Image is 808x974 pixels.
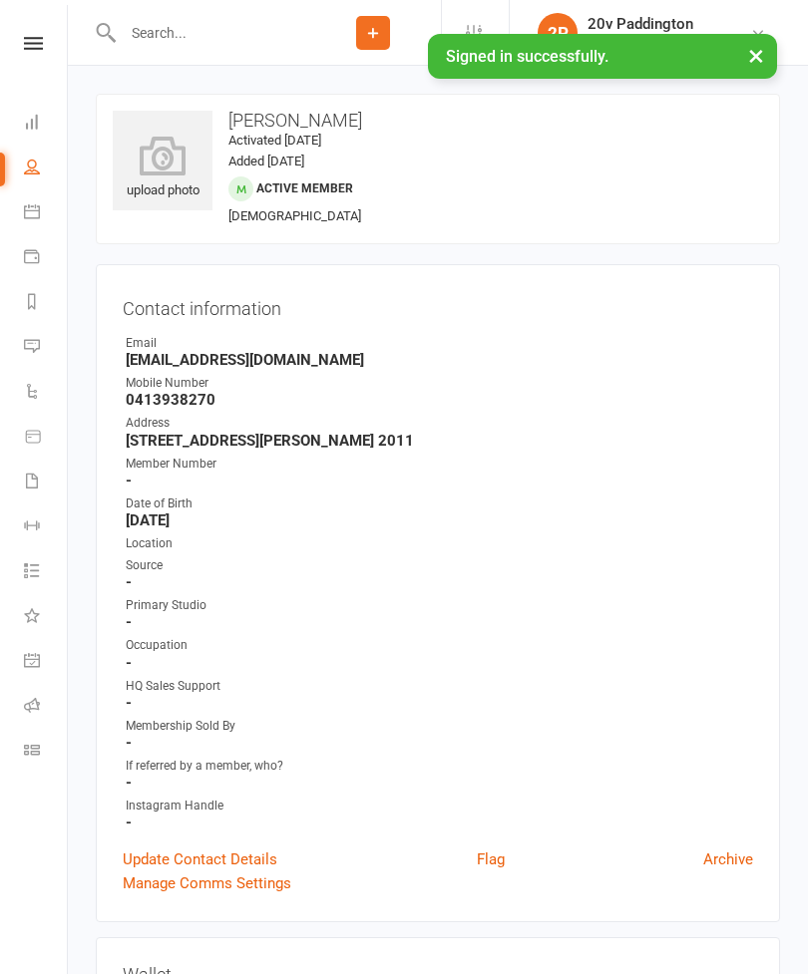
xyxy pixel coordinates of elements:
a: Archive [703,847,753,871]
strong: [EMAIL_ADDRESS][DOMAIN_NAME] [126,351,753,369]
div: Membership Sold By [126,717,753,736]
div: 2P [538,13,578,53]
a: Class kiosk mode [24,730,69,775]
a: Manage Comms Settings [123,871,291,895]
a: Calendar [24,191,69,236]
a: Roll call kiosk mode [24,685,69,730]
strong: - [126,654,753,672]
div: Member Number [126,455,753,474]
div: Source [126,556,753,575]
span: Signed in successfully. [446,47,608,66]
div: 20v Paddington [588,15,693,33]
div: Primary Studio [126,596,753,615]
strong: [DATE] [126,511,753,529]
a: Product Sales [24,416,69,461]
strong: - [126,472,753,489]
button: × [738,34,774,77]
time: Activated [DATE] [228,133,321,148]
a: Flag [477,847,505,871]
a: General attendance kiosk mode [24,640,69,685]
div: Address [126,414,753,433]
div: upload photo [113,136,212,201]
h3: [PERSON_NAME] [113,111,763,131]
strong: 0413938270 [126,391,753,409]
strong: - [126,813,753,831]
a: Update Contact Details [123,847,277,871]
strong: - [126,774,753,792]
input: Search... [117,19,305,47]
a: Reports [24,281,69,326]
a: Payments [24,236,69,281]
a: Dashboard [24,102,69,147]
a: People [24,147,69,191]
div: Email [126,334,753,353]
div: Date of Birth [126,494,753,513]
span: Active member [256,181,353,195]
strong: - [126,613,753,631]
a: What's New [24,595,69,640]
div: Mobile Number [126,374,753,393]
h3: Contact information [123,291,753,319]
div: Occupation [126,636,753,655]
div: 20v Paddington [588,33,693,51]
time: Added [DATE] [228,154,304,168]
div: HQ Sales Support [126,677,753,696]
div: If referred by a member, who? [126,757,753,776]
span: [DEMOGRAPHIC_DATA] [228,208,361,223]
strong: [STREET_ADDRESS][PERSON_NAME] 2011 [126,432,753,450]
strong: - [126,694,753,712]
strong: - [126,573,753,591]
div: Instagram Handle [126,797,753,815]
strong: - [126,734,753,752]
div: Location [126,534,753,553]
